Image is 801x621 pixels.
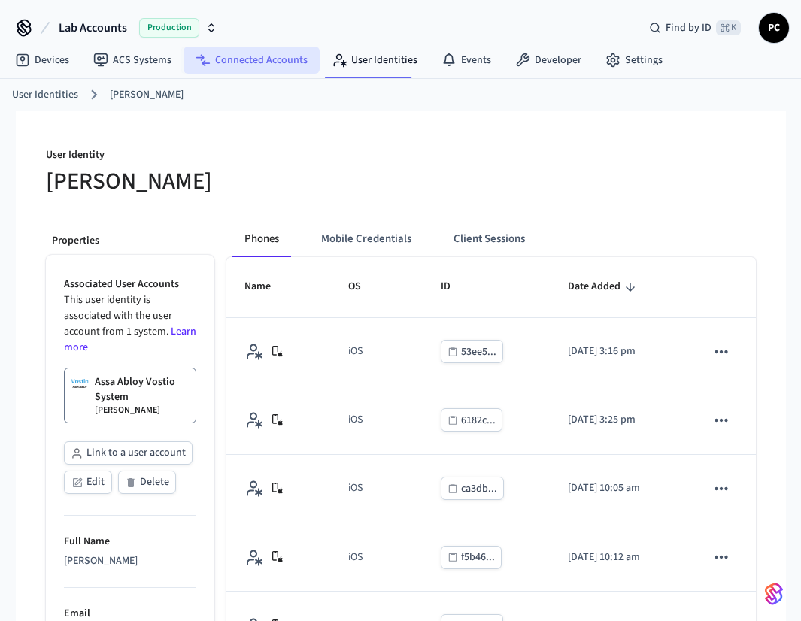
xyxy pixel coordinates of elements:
[309,221,423,257] button: Mobile Credentials
[12,87,78,103] a: User Identities
[64,553,196,569] div: [PERSON_NAME]
[71,374,89,392] img: Assa Abloy Vostio Logo
[52,233,208,249] p: Properties
[568,344,669,359] p: [DATE] 3:16 pm
[320,47,429,74] a: User Identities
[441,340,503,363] button: 53ee5...
[441,408,502,432] button: 6182c...
[348,412,363,428] div: iOS
[64,368,196,423] a: Assa Abloy Vostio System[PERSON_NAME]
[64,277,196,292] p: Associated User Accounts
[759,13,789,43] button: PC
[244,275,290,298] span: Name
[139,18,199,38] span: Production
[59,19,127,37] span: Lab Accounts
[441,275,470,298] span: ID
[568,275,640,298] span: Date Added
[64,292,196,356] p: This user identity is associated with the user account from 1 system.
[441,477,504,500] button: ca3db...
[81,47,184,74] a: ACS Systems
[46,147,392,166] p: User Identity
[461,343,496,362] div: 53ee5...
[95,374,190,404] p: Assa Abloy Vostio System
[765,582,783,606] img: SeamLogoGradient.69752ec5.svg
[64,534,196,550] p: Full Name
[232,221,291,257] button: Phones
[3,47,81,74] a: Devices
[348,275,381,298] span: OS
[568,412,669,428] p: [DATE] 3:25 pm
[593,47,675,74] a: Settings
[716,20,741,35] span: ⌘ K
[568,550,669,565] p: [DATE] 10:12 am
[461,548,495,567] div: f5b46...
[95,404,160,417] p: [PERSON_NAME]
[348,550,363,565] div: iOS
[429,47,503,74] a: Events
[441,221,537,257] button: Client Sessions
[64,324,196,355] a: Learn more
[348,344,363,359] div: iOS
[637,14,753,41] div: Find by ID⌘ K
[666,20,711,35] span: Find by ID
[110,87,184,103] a: [PERSON_NAME]
[64,471,112,494] button: Edit
[461,480,497,498] div: ca3db...
[568,480,669,496] p: [DATE] 10:05 am
[441,546,502,569] button: f5b46...
[118,471,176,494] button: Delete
[461,411,496,430] div: 6182c...
[184,47,320,74] a: Connected Accounts
[503,47,593,74] a: Developer
[348,480,363,496] div: iOS
[760,14,787,41] span: PC
[46,166,392,197] h5: [PERSON_NAME]
[64,441,193,465] button: Link to a user account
